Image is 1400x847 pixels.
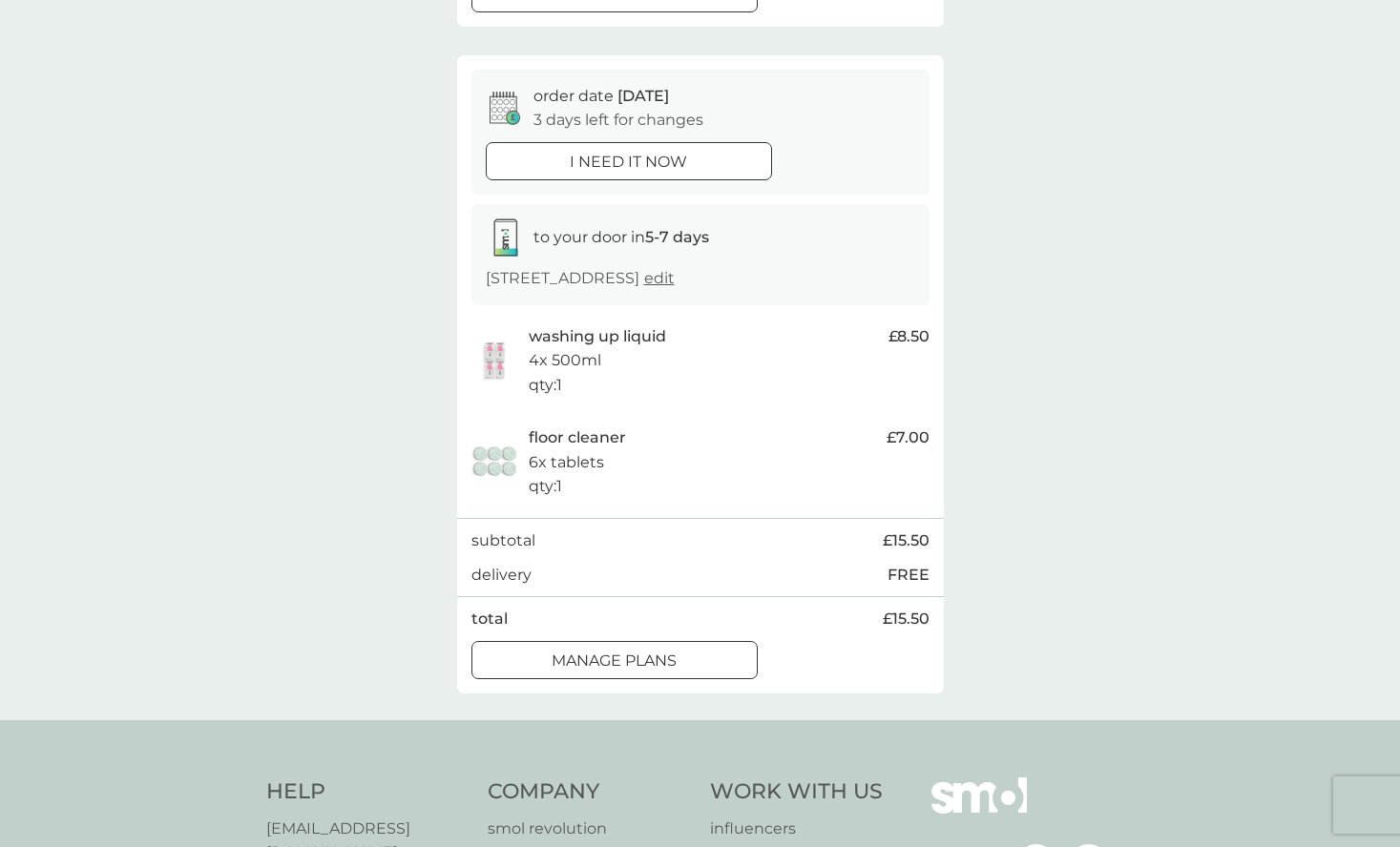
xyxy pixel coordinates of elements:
span: [DATE] [617,87,669,105]
p: i need it now [570,150,687,175]
img: smol [931,777,1027,842]
p: qty : 1 [529,373,562,398]
p: FREE [888,563,930,588]
p: [STREET_ADDRESS] [486,266,675,291]
p: floor cleaner [529,425,626,450]
a: smol revolution [488,816,691,841]
p: delivery [471,563,532,588]
strong: 5-7 days [645,228,709,246]
p: washing up liquid [529,324,666,349]
span: £15.50 [883,607,930,631]
p: manage plans [552,649,677,673]
span: to your door in [533,228,709,246]
p: order date [533,84,669,109]
p: qty : 1 [529,474,562,499]
span: £7.00 [887,425,930,450]
h4: Help [266,777,470,807]
h4: Company [488,777,691,807]
span: £8.50 [888,324,930,349]
p: 6x tablets [529,450,604,475]
p: subtotal [471,528,535,553]
p: 4x 500ml [529,348,601,373]
button: i need it now [486,142,772,180]
a: edit [644,269,675,287]
p: total [471,607,508,631]
p: 3 days left for changes [533,108,703,133]
button: manage plans [471,641,758,679]
h4: Work With Us [710,777,883,807]
a: influencers [710,816,883,841]
span: £15.50 [883,528,930,553]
